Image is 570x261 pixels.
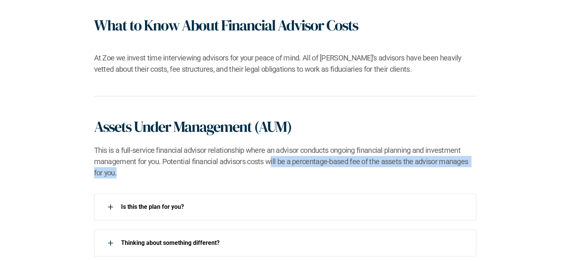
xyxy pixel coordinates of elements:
[121,239,467,246] p: ​Thinking about something different?​
[121,203,467,210] p: Is this the plan for you?​
[94,16,358,34] h1: What to Know About Financial Advisor Costs
[94,52,476,75] h2: At Zoe we invest time interviewing advisors for your peace of mind. All of [PERSON_NAME]’s adviso...
[94,118,292,136] h1: Assets Under Management (AUM)
[94,145,476,178] h2: This is a full-service financial advisor relationship where an advisor conducts ongoing financial...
